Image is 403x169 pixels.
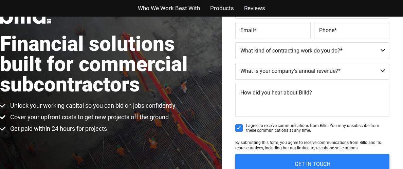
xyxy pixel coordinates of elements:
[210,3,234,13] a: Products
[240,89,312,96] span: How did you hear about Billd?
[138,3,200,13] a: Who We Work Best With
[319,27,334,33] span: Phone
[246,123,389,133] span: I agree to receive communications from Billd. You may unsubscribe from these communications at an...
[244,3,265,13] a: Reviews
[235,124,243,132] input: I agree to receive communications from Billd. You may unsubscribe from these communications at an...
[235,140,381,150] span: By submitting this form, you agree to receive communications from Billd and its representatives, ...
[8,102,176,110] span: Unlock your working capital so you can bid on jobs confidently
[240,27,254,33] span: Email
[8,113,169,121] span: Cover your upfront costs to get new projects off the ground
[8,125,107,133] span: Get paid within 24 hours for projects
